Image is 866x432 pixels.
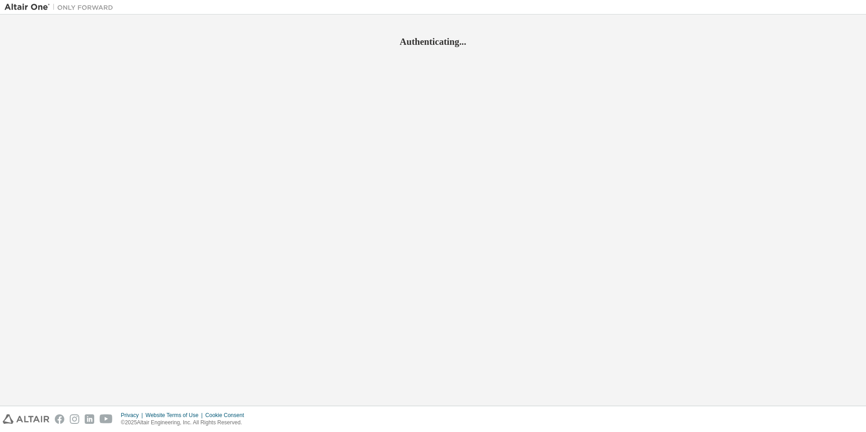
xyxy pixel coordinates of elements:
[3,414,49,424] img: altair_logo.svg
[70,414,79,424] img: instagram.svg
[121,419,250,427] p: © 2025 Altair Engineering, Inc. All Rights Reserved.
[55,414,64,424] img: facebook.svg
[85,414,94,424] img: linkedin.svg
[145,412,205,419] div: Website Terms of Use
[100,414,113,424] img: youtube.svg
[5,3,118,12] img: Altair One
[5,36,861,48] h2: Authenticating...
[205,412,249,419] div: Cookie Consent
[121,412,145,419] div: Privacy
